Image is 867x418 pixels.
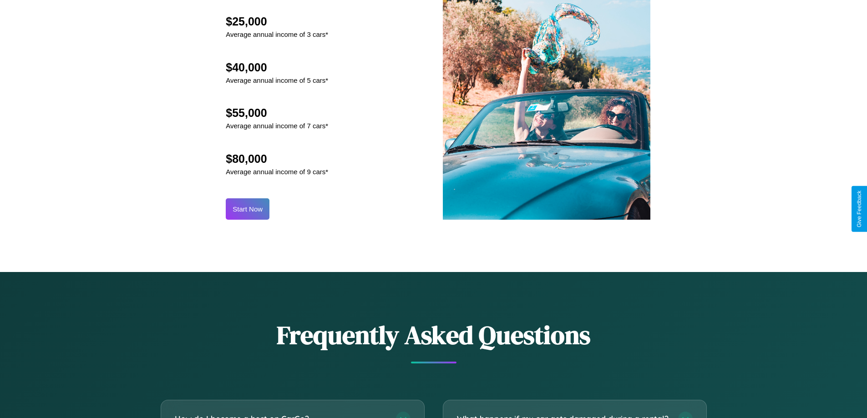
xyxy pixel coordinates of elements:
[226,106,328,120] h2: $55,000
[226,166,328,178] p: Average annual income of 9 cars*
[226,15,328,28] h2: $25,000
[226,198,269,220] button: Start Now
[161,317,707,353] h2: Frequently Asked Questions
[856,191,862,227] div: Give Feedback
[226,120,328,132] p: Average annual income of 7 cars*
[226,74,328,86] p: Average annual income of 5 cars*
[226,28,328,40] p: Average annual income of 3 cars*
[226,152,328,166] h2: $80,000
[226,61,328,74] h2: $40,000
